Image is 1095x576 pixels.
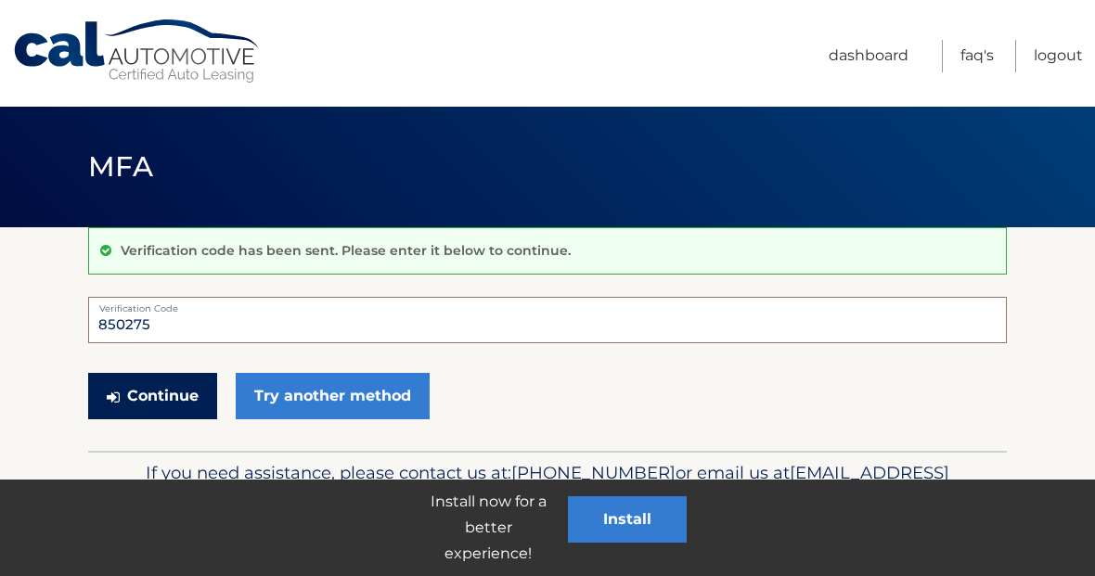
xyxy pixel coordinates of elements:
span: [PHONE_NUMBER] [511,462,676,483]
p: Install now for a better experience! [408,489,568,567]
a: FAQ's [960,40,994,72]
span: MFA [88,149,153,184]
button: Install [568,496,687,543]
a: Try another method [236,373,430,419]
a: Cal Automotive [12,19,263,84]
button: Continue [88,373,217,419]
a: Logout [1034,40,1083,72]
a: Dashboard [829,40,908,72]
label: Verification Code [88,297,1007,312]
p: If you need assistance, please contact us at: or email us at [100,458,995,518]
input: Verification Code [88,297,1007,343]
p: Verification code has been sent. Please enter it below to continue. [121,242,571,259]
